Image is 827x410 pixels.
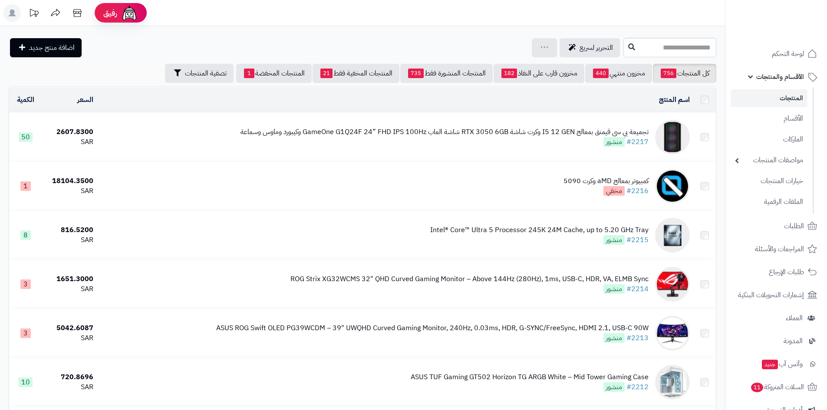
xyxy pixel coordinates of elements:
a: المنتجات المخفضة1 [236,64,312,83]
span: 8 [20,230,31,240]
div: 720.8696 [46,372,93,382]
a: اسم المنتج [659,95,690,105]
img: كمبيوتر بمعالج aMD وكرت 5090 [655,169,690,203]
span: المدونة [784,335,803,347]
span: منشور [603,333,625,343]
div: ROG Strix XG32WCMS 32" QHD Curved Gaming Monitor – Above 144Hz (280Hz), 1ms, USB-C, HDR, VA, ELMB... [290,274,649,284]
span: منشور [603,137,625,147]
span: الطلبات [784,220,804,232]
img: تجميعة بي سي قيمنق بمعالج I5 12 GEN وكرت شاشة RTX 3050 6GB شاشة العاب GameOne G1Q24F 24” FHD IPS ... [655,120,690,154]
a: الكمية [17,95,34,105]
a: إشعارات التحويلات البنكية [731,285,822,305]
div: 1651.3000 [46,274,93,284]
span: السلات المتروكة [750,381,804,393]
div: SAR [46,333,93,343]
a: #2214 [626,284,649,294]
div: 816.5200 [46,225,93,235]
span: 182 [501,69,517,78]
span: اضافة منتج جديد [29,43,75,53]
span: 756 [661,69,676,78]
span: منشور [603,235,625,245]
a: #2216 [626,186,649,196]
span: 10 [19,377,33,387]
span: منشور [603,382,625,392]
a: طلبات الإرجاع [731,262,822,282]
div: ASUS ROG Swift OLED PG39WCDM – 39" UWQHD Curved Gaming Monitor, 240Hz, 0.03ms, HDR, G-SYNC/FreeSy... [216,323,649,333]
span: طلبات الإرجاع [769,266,804,278]
span: إشعارات التحويلات البنكية [738,289,804,301]
a: المنتجات المخفية فقط21 [313,64,399,83]
a: الأقسام [731,109,807,128]
a: العملاء [731,308,822,328]
div: 5042.6087 [46,323,93,333]
a: #2212 [626,382,649,392]
span: 1 [244,69,254,78]
span: 3 [20,328,31,338]
a: الماركات [731,130,807,149]
span: 1 [20,181,31,191]
span: 3 [20,279,31,289]
a: التحرير لسريع [560,38,620,57]
img: Intel® Core™ Ultra 5 Processor 245K 24M Cache, up to 5.20 GHz Tray [655,218,690,253]
span: الأقسام والمنتجات [756,71,804,83]
a: السعر [77,95,93,105]
div: SAR [46,284,93,294]
a: مخزون قارب على النفاذ182 [494,64,584,83]
span: جديد [762,360,778,369]
a: المنتجات [731,89,807,107]
a: #2217 [626,137,649,147]
a: مخزون منتهي440 [585,64,652,83]
img: ASUS TUF Gaming GT502 Horizon TG ARGB White – Mid Tower Gaming Case [655,365,690,400]
a: المدونة [731,331,822,351]
a: وآتس آبجديد [731,354,822,374]
div: تجميعة بي سي قيمنق بمعالج I5 12 GEN وكرت شاشة RTX 3050 6GB شاشة العاب GameOne G1Q24F 24” FHD IPS ... [241,127,649,137]
div: SAR [46,137,93,147]
a: المنتجات المنشورة فقط735 [400,64,493,83]
img: logo-2.png [768,23,819,42]
span: منشور [603,284,625,294]
a: الملفات الرقمية [731,193,807,211]
span: المراجعات والأسئلة [755,243,804,255]
span: تصفية المنتجات [185,68,227,79]
div: SAR [46,382,93,392]
span: العملاء [786,312,803,324]
a: المراجعات والأسئلة [731,239,822,259]
div: 2607.8300 [46,127,93,137]
a: #2215 [626,235,649,245]
a: #2213 [626,333,649,343]
div: ASUS TUF Gaming GT502 Horizon TG ARGB White – Mid Tower Gaming Case [411,372,649,382]
a: خيارات المنتجات [731,172,807,190]
a: الطلبات [731,216,822,236]
div: كمبيوتر بمعالج aMD وكرت 5090 [563,176,649,186]
div: 18104.3500 [46,176,93,186]
img: ai-face.png [121,4,138,22]
a: تحديثات المنصة [23,4,45,24]
span: 11 [751,383,763,392]
span: 735 [408,69,424,78]
div: Intel® Core™ Ultra 5 Processor 245K 24M Cache, up to 5.20 GHz Tray [430,225,649,235]
span: التحرير لسريع [580,43,613,53]
a: السلات المتروكة11 [731,377,822,397]
a: مواصفات المنتجات [731,151,807,170]
span: وآتس آب [761,358,803,370]
span: لوحة التحكم [772,48,804,60]
span: 440 [593,69,609,78]
img: ASUS ROG Swift OLED PG39WCDM – 39" UWQHD Curved Gaming Monitor, 240Hz, 0.03ms, HDR, G-SYNC/FreeSy... [655,316,690,351]
span: مخفي [603,186,625,196]
a: كل المنتجات756 [653,64,716,83]
span: 21 [320,69,333,78]
img: ROG Strix XG32WCMS 32" QHD Curved Gaming Monitor – Above 144Hz (280Hz), 1ms, USB-C, HDR, VA, ELMB... [655,267,690,302]
div: SAR [46,235,93,245]
span: 50 [19,132,33,142]
span: رفيق [103,8,117,18]
div: SAR [46,186,93,196]
button: تصفية المنتجات [165,64,234,83]
a: لوحة التحكم [731,43,822,64]
a: اضافة منتج جديد [10,38,82,57]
